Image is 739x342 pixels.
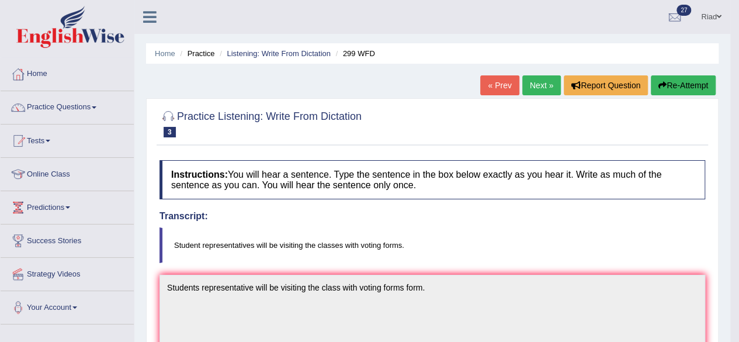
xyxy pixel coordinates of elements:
[480,75,519,95] a: « Prev
[1,158,134,187] a: Online Class
[522,75,561,95] a: Next »
[159,211,705,222] h4: Transcript:
[1,291,134,320] a: Your Account
[333,48,375,59] li: 299 WFD
[1,258,134,287] a: Strategy Videos
[676,5,691,16] span: 27
[1,191,134,220] a: Predictions
[564,75,648,95] button: Report Question
[1,58,134,87] a: Home
[177,48,214,59] li: Practice
[159,108,362,137] h2: Practice Listening: Write From Dictation
[1,125,134,154] a: Tests
[171,170,228,179] b: Instructions:
[159,227,705,263] blockquote: Student representatives will be visiting the classes with voting forms.
[227,49,331,58] a: Listening: Write From Dictation
[155,49,175,58] a: Home
[159,160,705,199] h4: You will hear a sentence. Type the sentence in the box below exactly as you hear it. Write as muc...
[1,91,134,120] a: Practice Questions
[651,75,716,95] button: Re-Attempt
[1,224,134,254] a: Success Stories
[164,127,176,137] span: 3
